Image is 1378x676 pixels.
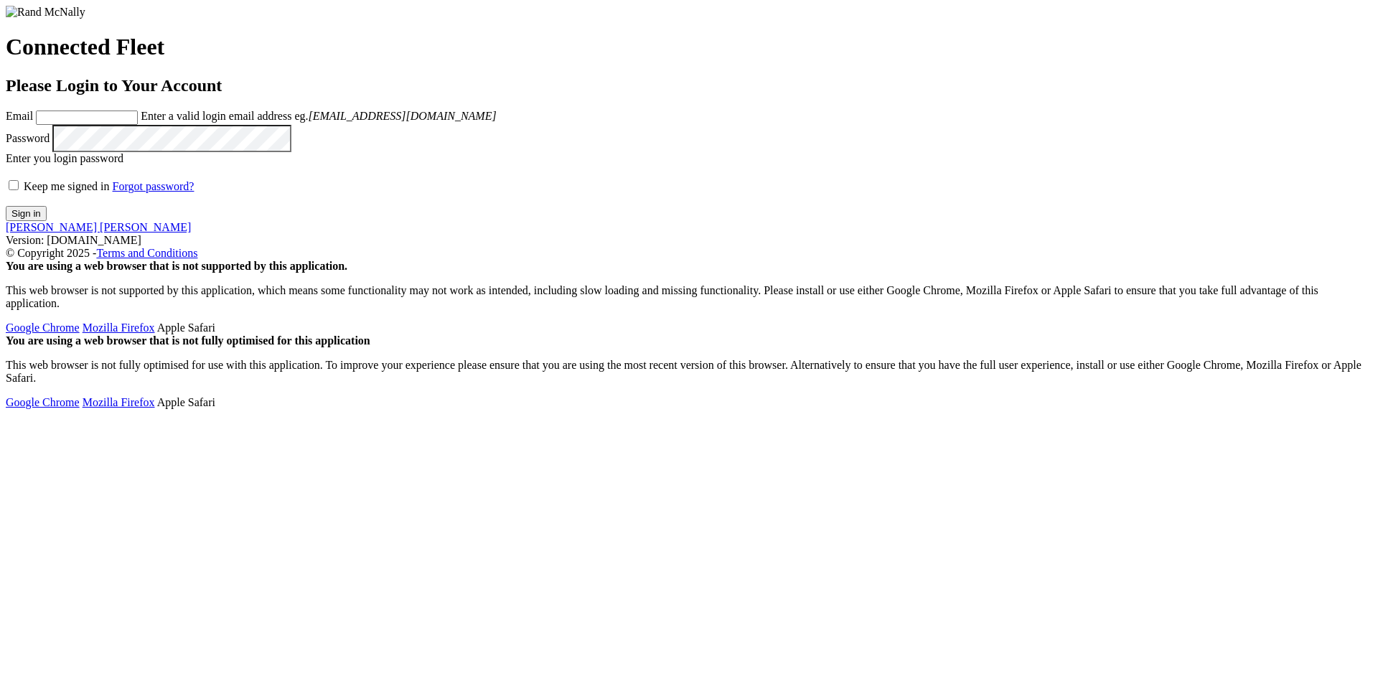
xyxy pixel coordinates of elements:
[141,110,496,122] span: Enter a valid login email address eg.
[83,321,155,334] a: Mozilla Firefox
[6,110,33,122] label: Email
[6,321,80,334] a: Google Chrome
[113,180,194,192] a: Forgot password?
[6,6,1372,221] form: main
[24,180,110,192] span: Keep me signed in
[6,284,1372,310] p: This web browser is not supported by this application, which means some functionality may not wor...
[6,132,50,144] label: Password
[83,396,155,408] a: Mozilla Firefox
[96,247,197,259] a: Terms and Conditions
[6,359,1372,385] p: This web browser is not fully optimised for use with this application. To improve your experience...
[6,152,123,164] span: Enter you login password
[6,206,47,221] button: Sign in
[6,76,1372,95] h2: Please Login to Your Account
[157,321,215,334] span: Safari
[6,34,1372,60] h1: Connected Fleet
[157,396,215,408] span: Safari
[6,6,85,19] img: Rand McNally
[6,260,347,272] strong: You are using a web browser that is not supported by this application.
[6,221,191,233] a: [PERSON_NAME] [PERSON_NAME]
[6,396,80,408] a: Google Chrome
[9,180,19,190] input: Keep me signed in
[6,234,1372,247] div: Version: [DOMAIN_NAME]
[6,334,370,347] strong: You are using a web browser that is not fully optimised for this application
[6,247,1372,260] div: © Copyright 2025 -
[308,110,496,122] em: [EMAIL_ADDRESS][DOMAIN_NAME]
